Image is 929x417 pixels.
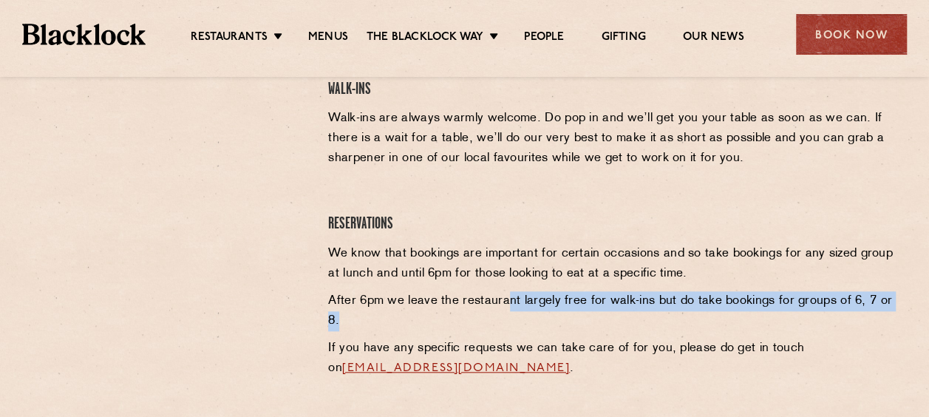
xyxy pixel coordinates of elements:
p: We know that bookings are important for certain occasions and so take bookings for any sized grou... [328,244,895,284]
a: Restaurants [191,30,268,47]
a: Our News [683,30,744,47]
p: If you have any specific requests we can take care of for you, please do get in touch on . [328,339,895,379]
img: BL_Textured_Logo-footer-cropped.svg [22,24,146,44]
iframe: OpenTable make booking widget [87,32,253,254]
a: Gifting [601,30,645,47]
a: Menus [308,30,348,47]
a: The Blacklock Way [367,30,483,47]
div: Book Now [796,14,907,55]
p: Walk-ins are always warmly welcome. Do pop in and we’ll get you your table as soon as we can. If ... [328,109,895,169]
p: After 6pm we leave the restaurant largely free for walk-ins but do take bookings for groups of 6,... [328,291,895,331]
h4: Reservations [328,214,895,234]
h4: Walk-Ins [328,80,895,100]
a: [EMAIL_ADDRESS][DOMAIN_NAME] [342,362,570,374]
a: People [524,30,564,47]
